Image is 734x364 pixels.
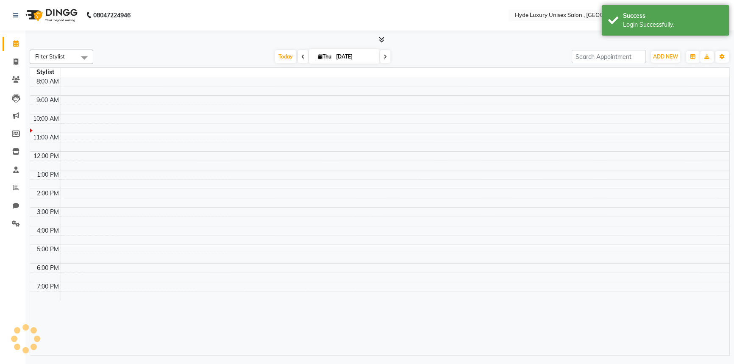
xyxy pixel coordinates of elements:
div: 3:00 PM [35,208,61,217]
div: 1:00 PM [35,170,61,179]
span: Thu [316,53,334,60]
input: 2025-09-04 [334,50,376,63]
div: 2:00 PM [35,189,61,198]
b: 08047224946 [93,3,131,27]
div: 11:00 AM [31,133,61,142]
div: Stylist [30,68,61,77]
div: 12:00 PM [32,152,61,161]
div: Success [623,11,723,20]
div: 5:00 PM [35,245,61,254]
span: ADD NEW [653,53,678,60]
div: Login Successfully. [623,20,723,29]
span: Filter Stylist [35,53,65,60]
div: 4:00 PM [35,226,61,235]
div: 7:00 PM [35,282,61,291]
input: Search Appointment [572,50,646,63]
div: 10:00 AM [31,114,61,123]
img: logo [22,3,80,27]
span: Today [275,50,296,63]
button: ADD NEW [651,51,680,63]
div: 6:00 PM [35,264,61,272]
div: 9:00 AM [35,96,61,105]
div: 8:00 AM [35,77,61,86]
